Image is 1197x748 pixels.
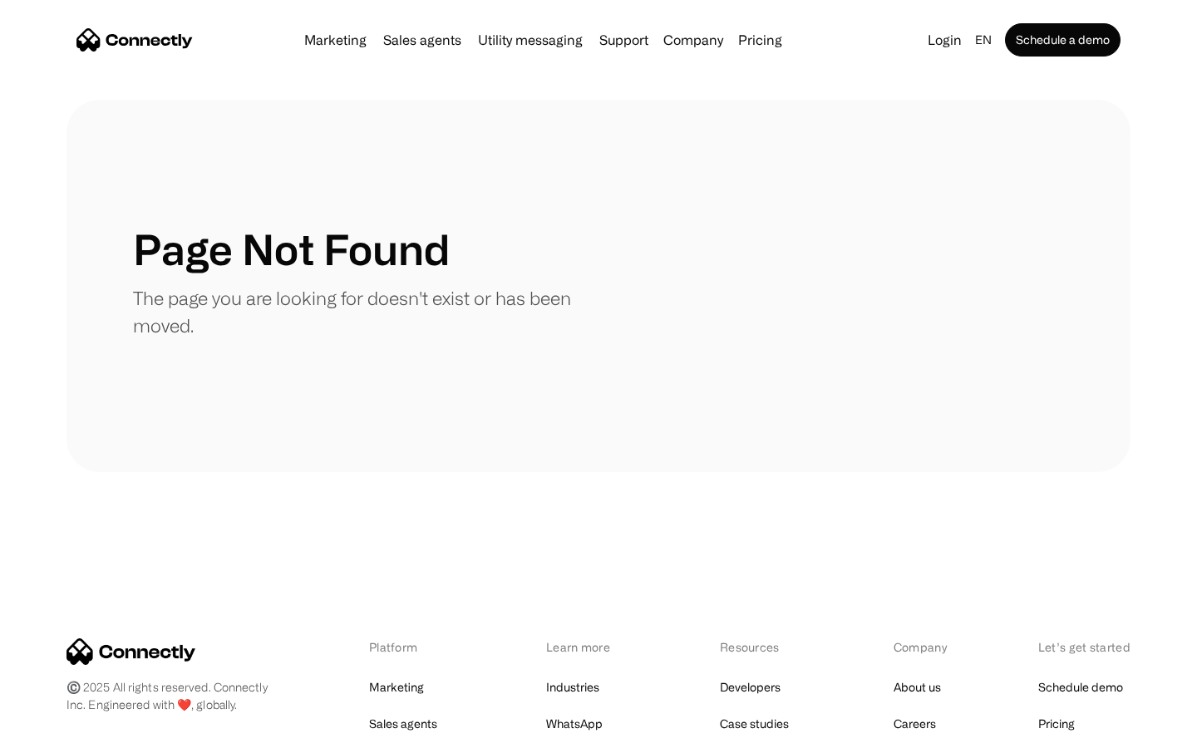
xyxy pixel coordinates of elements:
[720,712,789,736] a: Case studies
[975,28,992,52] div: en
[1038,638,1130,656] div: Let’s get started
[663,28,723,52] div: Company
[546,676,599,699] a: Industries
[546,638,633,656] div: Learn more
[894,638,952,656] div: Company
[1038,712,1075,736] a: Pricing
[369,712,437,736] a: Sales agents
[471,33,589,47] a: Utility messaging
[377,33,468,47] a: Sales agents
[133,224,450,274] h1: Page Not Found
[720,638,807,656] div: Resources
[593,33,655,47] a: Support
[921,28,968,52] a: Login
[17,717,100,742] aside: Language selected: English
[546,712,603,736] a: WhatsApp
[369,676,424,699] a: Marketing
[1005,23,1121,57] a: Schedule a demo
[1038,676,1123,699] a: Schedule demo
[894,712,936,736] a: Careers
[133,284,598,339] p: The page you are looking for doesn't exist or has been moved.
[731,33,789,47] a: Pricing
[894,676,941,699] a: About us
[369,638,460,656] div: Platform
[298,33,373,47] a: Marketing
[720,676,781,699] a: Developers
[33,719,100,742] ul: Language list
